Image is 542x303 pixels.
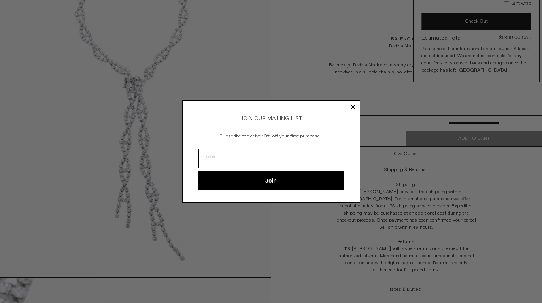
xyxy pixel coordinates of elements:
button: Join [198,171,344,190]
button: Close dialog [349,103,357,111]
input: Email [198,149,344,168]
span: Subscribe to [220,133,246,139]
span: receive 10% off your first purchase [246,133,320,139]
span: JOIN OUR MAILING LIST [240,115,302,122]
